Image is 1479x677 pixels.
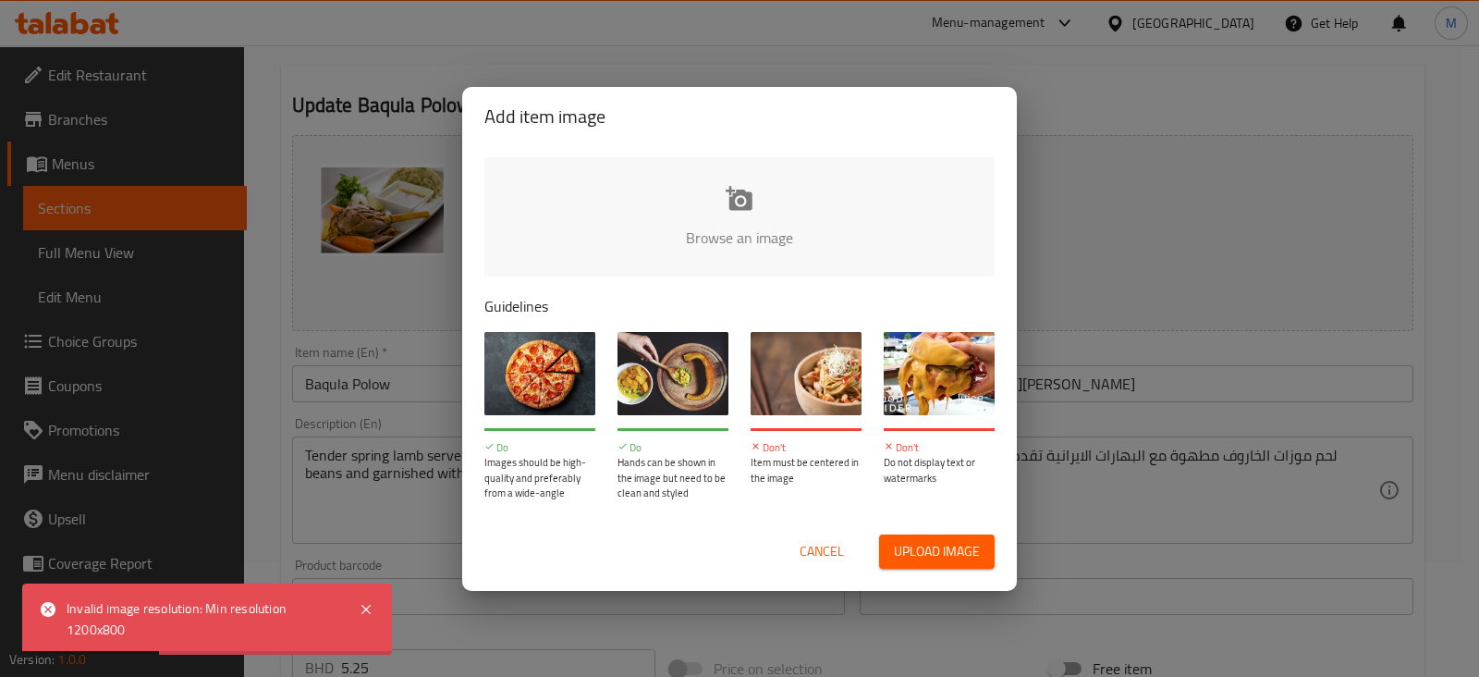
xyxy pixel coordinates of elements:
[484,455,595,501] p: Images should be high-quality and preferably from a wide-angle
[751,455,862,486] p: Item must be centered in the image
[484,102,995,131] h2: Add item image
[751,440,862,456] p: Don't
[751,332,862,415] img: guide-img-3@3x.jpg
[879,535,995,569] button: Upload image
[67,598,340,640] div: Invalid image resolution: Min resolution 1200x800
[894,540,980,563] span: Upload image
[484,440,595,456] p: Do
[484,332,595,415] img: guide-img-1@3x.jpg
[800,540,844,563] span: Cancel
[617,332,728,415] img: guide-img-2@3x.jpg
[484,295,995,317] p: Guidelines
[617,455,728,501] p: Hands can be shown in the image but need to be clean and styled
[884,332,995,415] img: guide-img-4@3x.jpg
[792,535,851,569] button: Cancel
[884,440,995,456] p: Don't
[617,440,728,456] p: Do
[884,455,995,486] p: Do not display text or watermarks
